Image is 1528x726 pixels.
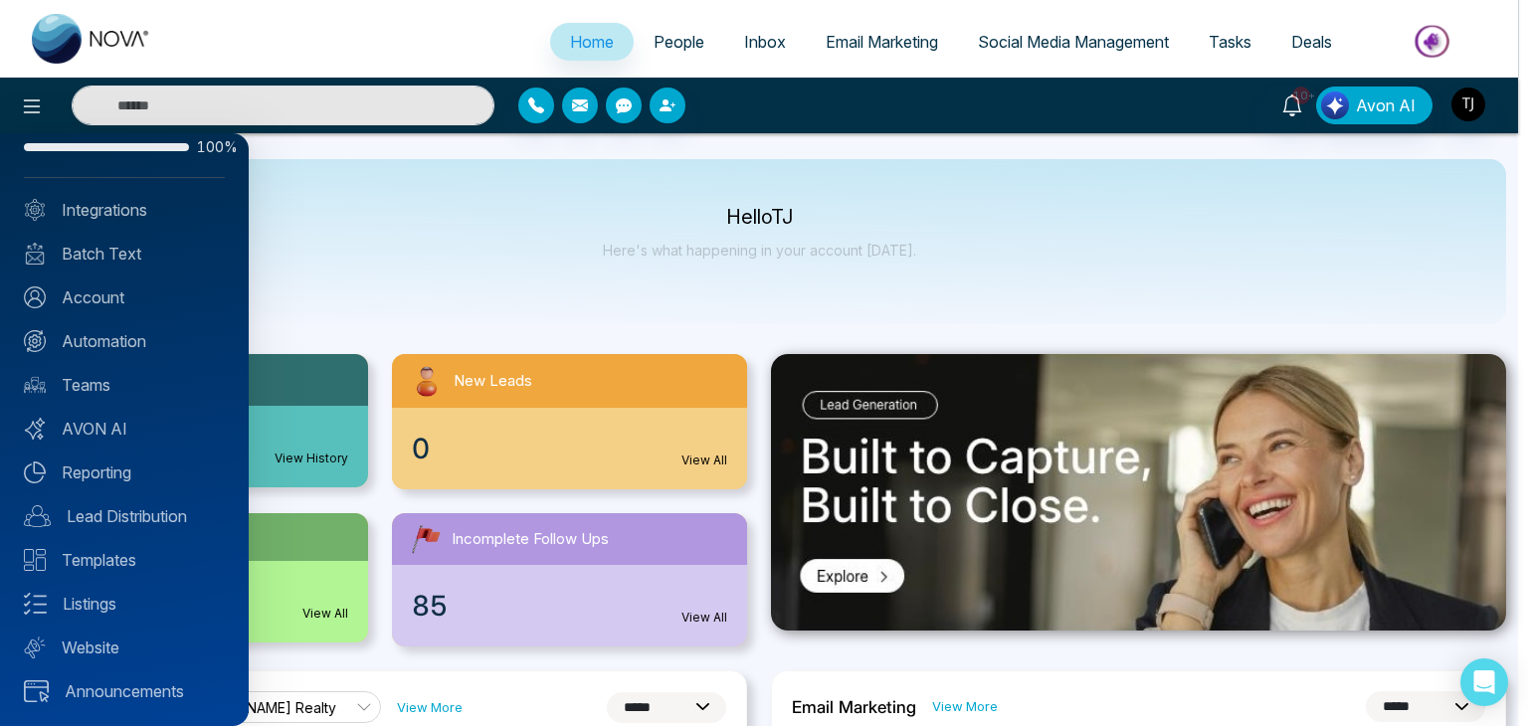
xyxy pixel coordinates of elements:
a: Teams [24,373,225,397]
img: Listings.svg [24,593,47,615]
a: Listings [24,592,225,616]
img: announcements.svg [24,680,49,702]
a: Batch Text [24,242,225,266]
div: Open Intercom Messenger [1460,658,1508,706]
a: AVON AI [24,417,225,441]
img: Avon-AI.svg [24,418,46,440]
img: Integrated.svg [24,199,46,221]
img: Automation.svg [24,330,46,352]
a: Account [24,285,225,309]
img: batch_text_white.png [24,243,46,265]
img: Website.svg [24,636,46,658]
a: Automation [24,329,225,353]
img: Lead-dist.svg [24,505,51,527]
a: Announcements [24,679,225,703]
img: team.svg [24,374,46,396]
span: 100% [197,140,225,154]
a: Templates [24,548,225,572]
img: Templates.svg [24,549,46,571]
img: Reporting.svg [24,461,46,483]
a: Website [24,635,225,659]
a: Lead Distribution [24,504,225,528]
a: Reporting [24,460,225,484]
img: Account.svg [24,286,46,308]
a: Integrations [24,198,225,222]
